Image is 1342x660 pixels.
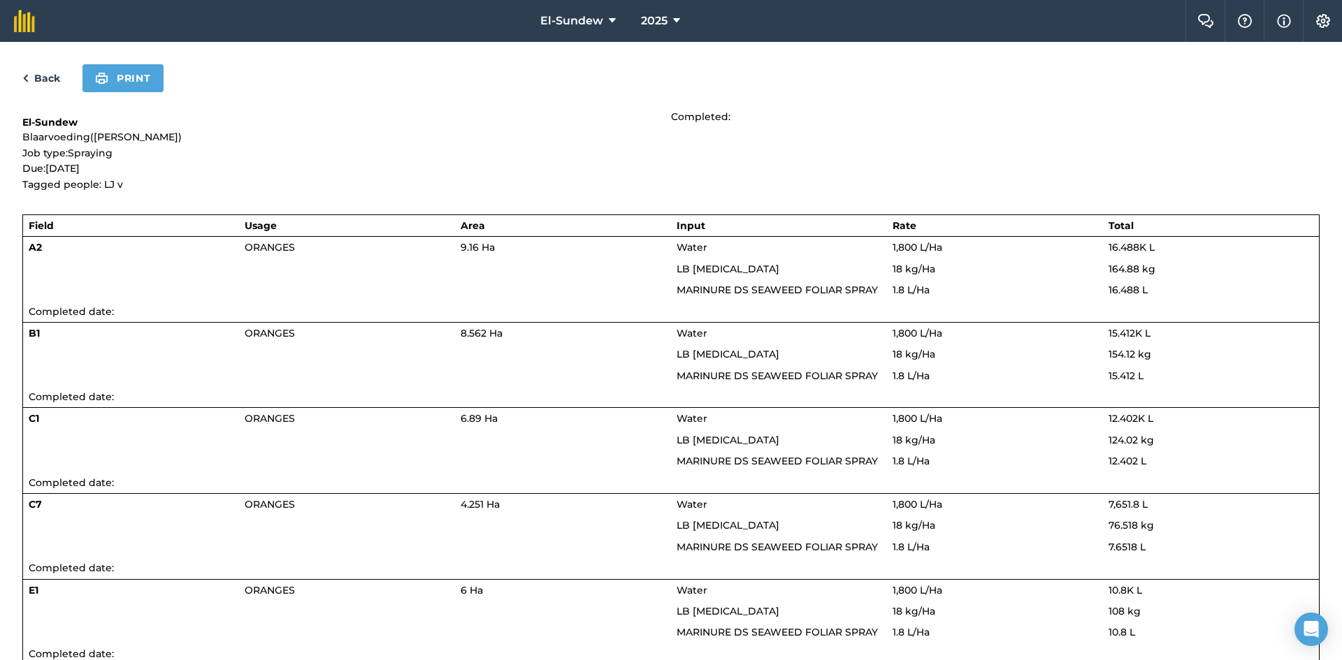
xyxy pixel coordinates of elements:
td: Completed date: [23,386,1320,408]
th: Field [23,214,239,236]
td: ORANGES [239,322,455,344]
img: Two speech bubbles overlapping with the left bubble in the forefront [1197,14,1214,28]
td: MARINURE DS SEAWEED FOLIAR SPRAY [671,279,887,300]
td: LB [MEDICAL_DATA] [671,258,887,279]
td: Water [671,408,887,430]
td: 1,800 L / Ha [887,408,1103,430]
td: 1,800 L / Ha [887,322,1103,344]
td: 7,651.8 L [1103,494,1319,515]
strong: B1 [29,327,40,339]
td: ORANGES [239,237,455,258]
img: A question mark icon [1236,14,1253,28]
td: ORANGES [239,408,455,430]
th: Area [455,214,671,236]
th: Total [1103,214,1319,236]
div: Open Intercom Messenger [1294,613,1328,646]
td: Water [671,237,887,258]
td: 164.88 kg [1103,258,1319,279]
td: LB [MEDICAL_DATA] [671,430,887,450]
td: 10.8 L [1103,622,1319,643]
td: 18 kg / Ha [887,430,1103,450]
td: MARINURE DS SEAWEED FOLIAR SPRAY [671,622,887,643]
td: ORANGES [239,579,455,601]
p: Tagged people: LJ v [22,177,671,192]
td: Water [671,322,887,344]
td: 15.412K L [1103,322,1319,344]
strong: C1 [29,412,39,425]
td: LB [MEDICAL_DATA] [671,344,887,365]
td: 16.488 L [1103,279,1319,300]
td: 1,800 L / Ha [887,494,1103,515]
td: Completed date: [23,557,1320,579]
td: 4.251 Ha [455,494,671,515]
td: MARINURE DS SEAWEED FOLIAR SPRAY [671,536,887,557]
th: Rate [887,214,1103,236]
td: 1.8 L / Ha [887,279,1103,300]
strong: E1 [29,584,38,596]
p: Blaarvoeding([PERSON_NAME]) [22,129,671,145]
th: Usage [239,214,455,236]
td: Water [671,579,887,601]
strong: C7 [29,498,42,511]
td: 124.02 kg [1103,430,1319,450]
td: 12.402K L [1103,408,1319,430]
td: 76.518 kg [1103,515,1319,536]
td: LB [MEDICAL_DATA] [671,515,887,536]
td: ORANGES [239,494,455,515]
img: svg+xml;base64,PHN2ZyB4bWxucz0iaHR0cDovL3d3dy53My5vcmcvMjAwMC9zdmciIHdpZHRoPSI5IiBoZWlnaHQ9IjI0Ii... [22,70,29,87]
td: LB [MEDICAL_DATA] [671,601,887,622]
img: svg+xml;base64,PHN2ZyB4bWxucz0iaHR0cDovL3d3dy53My5vcmcvMjAwMC9zdmciIHdpZHRoPSIxOSIgaGVpZ2h0PSIyNC... [95,70,108,87]
td: 1.8 L / Ha [887,622,1103,643]
p: Completed: [671,109,1320,124]
td: 1.8 L / Ha [887,450,1103,471]
td: 6 Ha [455,579,671,601]
td: 1,800 L / Ha [887,237,1103,258]
td: Completed date: [23,301,1320,323]
img: svg+xml;base64,PHN2ZyB4bWxucz0iaHR0cDovL3d3dy53My5vcmcvMjAwMC9zdmciIHdpZHRoPSIxNyIgaGVpZ2h0PSIxNy... [1277,13,1291,29]
td: 108 kg [1103,601,1319,622]
strong: A2 [29,241,42,254]
td: 15.412 L [1103,365,1319,386]
td: 1.8 L / Ha [887,365,1103,386]
p: Due: [DATE] [22,161,671,176]
td: 8.562 Ha [455,322,671,344]
td: MARINURE DS SEAWEED FOLIAR SPRAY [671,365,887,386]
td: 10.8K L [1103,579,1319,601]
td: 9.16 Ha [455,237,671,258]
td: 12.402 L [1103,450,1319,471]
td: 154.12 kg [1103,344,1319,365]
td: MARINURE DS SEAWEED FOLIAR SPRAY [671,450,887,471]
h1: El-Sundew [22,115,671,129]
td: Water [671,494,887,515]
td: 7.6518 L [1103,536,1319,557]
button: Print [82,64,164,92]
td: 18 kg / Ha [887,601,1103,622]
td: 18 kg / Ha [887,344,1103,365]
td: 1,800 L / Ha [887,579,1103,601]
th: Input [671,214,887,236]
span: 2025 [641,13,668,29]
td: 18 kg / Ha [887,258,1103,279]
td: Completed date: [23,472,1320,494]
img: fieldmargin Logo [14,10,35,32]
td: 16.488K L [1103,237,1319,258]
td: 1.8 L / Ha [887,536,1103,557]
p: Job type: Spraying [22,145,671,161]
span: El-Sundew [540,13,603,29]
td: 6.89 Ha [455,408,671,430]
td: 18 kg / Ha [887,515,1103,536]
a: Back [22,70,60,87]
img: A cog icon [1315,14,1332,28]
